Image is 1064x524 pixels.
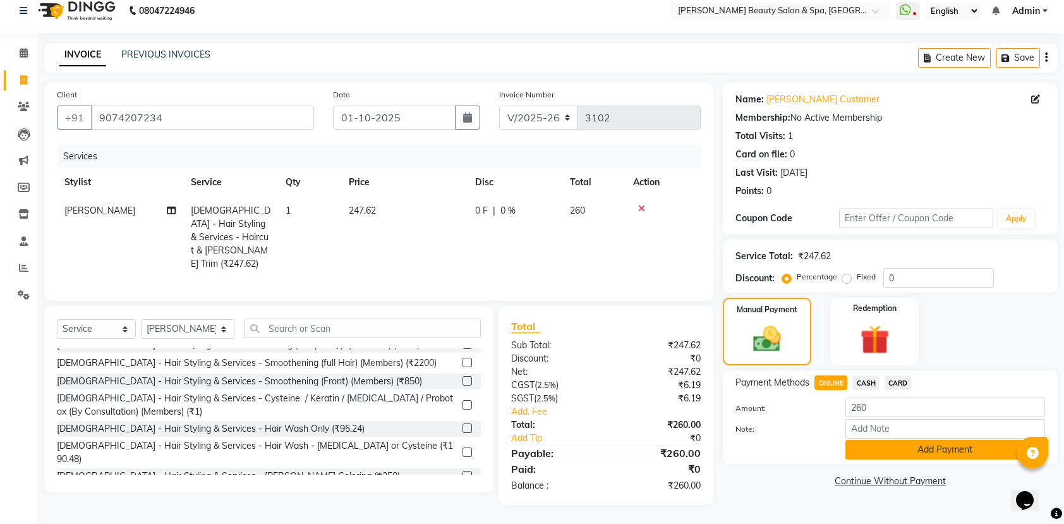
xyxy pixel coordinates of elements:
[570,205,585,216] span: 260
[562,168,626,197] th: Total
[735,212,838,225] div: Coupon Code
[511,393,534,404] span: SGST
[918,48,991,68] button: Create New
[766,93,880,106] a: [PERSON_NAME] Customer
[735,111,790,125] div: Membership:
[606,479,710,492] div: ₹260.00
[502,379,606,392] div: ( )
[57,470,400,483] div: [DEMOGRAPHIC_DATA] - Hair Styling & Services - [PERSON_NAME] Coloring (₹250)
[735,148,787,161] div: Card on file:
[839,209,994,228] input: Enter Offer / Coupon Code
[502,479,606,492] div: Balance :
[606,461,710,477] div: ₹0
[191,205,270,269] span: [DEMOGRAPHIC_DATA] - Hair Styling & Services - Haircut & [PERSON_NAME] Trim (₹247.62)
[737,304,797,315] label: Manual Payment
[57,168,183,197] th: Stylist
[996,48,1040,68] button: Save
[57,375,422,388] div: [DEMOGRAPHIC_DATA] - Hair Styling & Services - Smoothening (Front) (Members) (₹850)
[278,168,341,197] th: Qty
[624,432,711,445] div: ₹0
[511,320,540,333] span: Total
[57,392,457,418] div: [DEMOGRAPHIC_DATA] - Hair Styling & Services - Cysteine / Keratin / [MEDICAL_DATA] / Probotox (By...
[885,375,912,390] span: CARD
[606,379,710,392] div: ₹6.19
[798,250,831,263] div: ₹247.62
[735,272,775,285] div: Discount:
[286,205,291,216] span: 1
[744,323,790,355] img: _cash.svg
[91,106,314,130] input: Search by Name/Mobile/Email/Code
[475,204,488,217] span: 0 F
[797,271,837,283] label: Percentage
[500,204,516,217] span: 0 %
[852,375,880,390] span: CASH
[845,398,1045,417] input: Amount
[333,89,350,101] label: Date
[814,375,847,390] span: ONLINE
[57,106,92,130] button: +91
[857,271,876,283] label: Fixed
[57,422,365,436] div: [DEMOGRAPHIC_DATA] - Hair Styling & Services - Hair Wash Only (₹95.24)
[788,130,793,143] div: 1
[502,365,606,379] div: Net:
[845,440,1045,460] button: Add Payment
[626,168,701,197] th: Action
[780,166,807,180] div: [DATE]
[537,380,556,390] span: 2.5%
[606,339,710,352] div: ₹247.62
[341,168,468,197] th: Price
[64,205,135,216] span: [PERSON_NAME]
[735,166,778,180] div: Last Visit:
[502,392,606,405] div: ( )
[493,204,495,217] span: |
[499,89,554,101] label: Invoice Number
[57,89,77,101] label: Client
[726,423,835,435] label: Note:
[606,446,710,461] div: ₹260.00
[502,446,606,461] div: Payable:
[606,352,710,365] div: ₹0
[1011,473,1051,511] iframe: chat widget
[1012,4,1040,18] span: Admin
[790,148,795,161] div: 0
[502,461,606,477] div: Paid:
[502,418,606,432] div: Total:
[606,418,710,432] div: ₹260.00
[735,376,809,389] span: Payment Methods
[998,209,1034,228] button: Apply
[121,49,210,60] a: PREVIOUS INVOICES
[349,205,376,216] span: 247.62
[468,168,562,197] th: Disc
[183,168,278,197] th: Service
[536,393,555,403] span: 2.5%
[735,250,793,263] div: Service Total:
[57,356,437,370] div: [DEMOGRAPHIC_DATA] - Hair Styling & Services - Smoothening (full Hair) (Members) (₹2200)
[502,405,710,418] a: Add. Fee
[502,432,624,445] a: Add Tip
[511,379,535,391] span: CGST
[502,352,606,365] div: Discount:
[735,111,1045,125] div: No Active Membership
[726,403,835,414] label: Amount:
[502,339,606,352] div: Sub Total:
[845,419,1045,439] input: Add Note
[606,392,710,405] div: ₹6.19
[725,475,1055,488] a: Continue Without Payment
[735,130,785,143] div: Total Visits:
[851,322,898,358] img: _gift.svg
[244,319,481,338] input: Search or Scan
[766,185,771,198] div: 0
[57,439,457,466] div: [DEMOGRAPHIC_DATA] - Hair Styling & Services - Hair Wash - [MEDICAL_DATA] or Cysteine (₹190.48)
[853,303,897,314] label: Redemption
[59,44,106,66] a: INVOICE
[735,93,764,106] div: Name:
[735,185,764,198] div: Points:
[58,145,710,168] div: Services
[606,365,710,379] div: ₹247.62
